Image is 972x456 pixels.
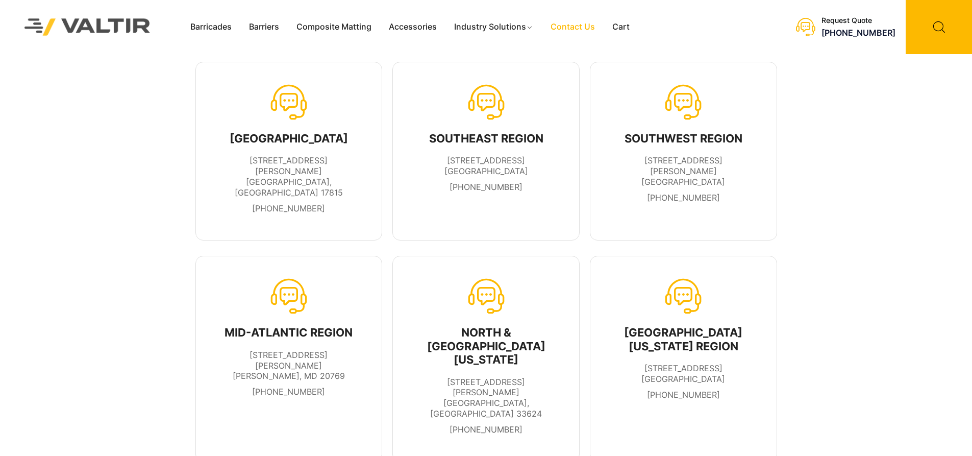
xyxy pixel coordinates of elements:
[217,132,361,145] div: [GEOGRAPHIC_DATA]
[542,19,604,35] a: Contact Us
[429,132,543,145] div: SOUTHEAST REGION
[450,182,522,192] a: [PHONE_NUMBER]
[233,350,345,381] span: [STREET_ADDRESS][PERSON_NAME] [PERSON_NAME], MD 20769
[11,5,164,49] img: Valtir Rentals
[414,326,558,366] div: NORTH & [GEOGRAPHIC_DATA][US_STATE]
[430,377,542,419] span: [STREET_ADDRESS][PERSON_NAME] [GEOGRAPHIC_DATA], [GEOGRAPHIC_DATA] 33624
[647,390,720,400] a: [PHONE_NUMBER]
[604,19,638,35] a: Cart
[217,326,361,339] div: MID-ATLANTIC REGION
[641,155,725,187] span: [STREET_ADDRESS][PERSON_NAME] [GEOGRAPHIC_DATA]
[288,19,380,35] a: Composite Matting
[641,363,725,384] span: [STREET_ADDRESS] [GEOGRAPHIC_DATA]
[380,19,445,35] a: Accessories
[450,424,522,435] a: [PHONE_NUMBER]
[612,132,755,145] div: SOUTHWEST REGION
[612,326,755,353] div: [GEOGRAPHIC_DATA][US_STATE] REGION
[252,387,325,397] a: [PHONE_NUMBER]
[444,155,528,176] span: [STREET_ADDRESS] [GEOGRAPHIC_DATA]
[235,155,343,197] span: [STREET_ADDRESS][PERSON_NAME] [GEOGRAPHIC_DATA], [GEOGRAPHIC_DATA] 17815
[240,19,288,35] a: Barriers
[821,16,895,25] div: Request Quote
[647,193,720,203] a: [PHONE_NUMBER]
[252,203,325,213] a: [PHONE_NUMBER]
[821,28,895,38] a: [PHONE_NUMBER]
[445,19,542,35] a: Industry Solutions
[182,19,240,35] a: Barricades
